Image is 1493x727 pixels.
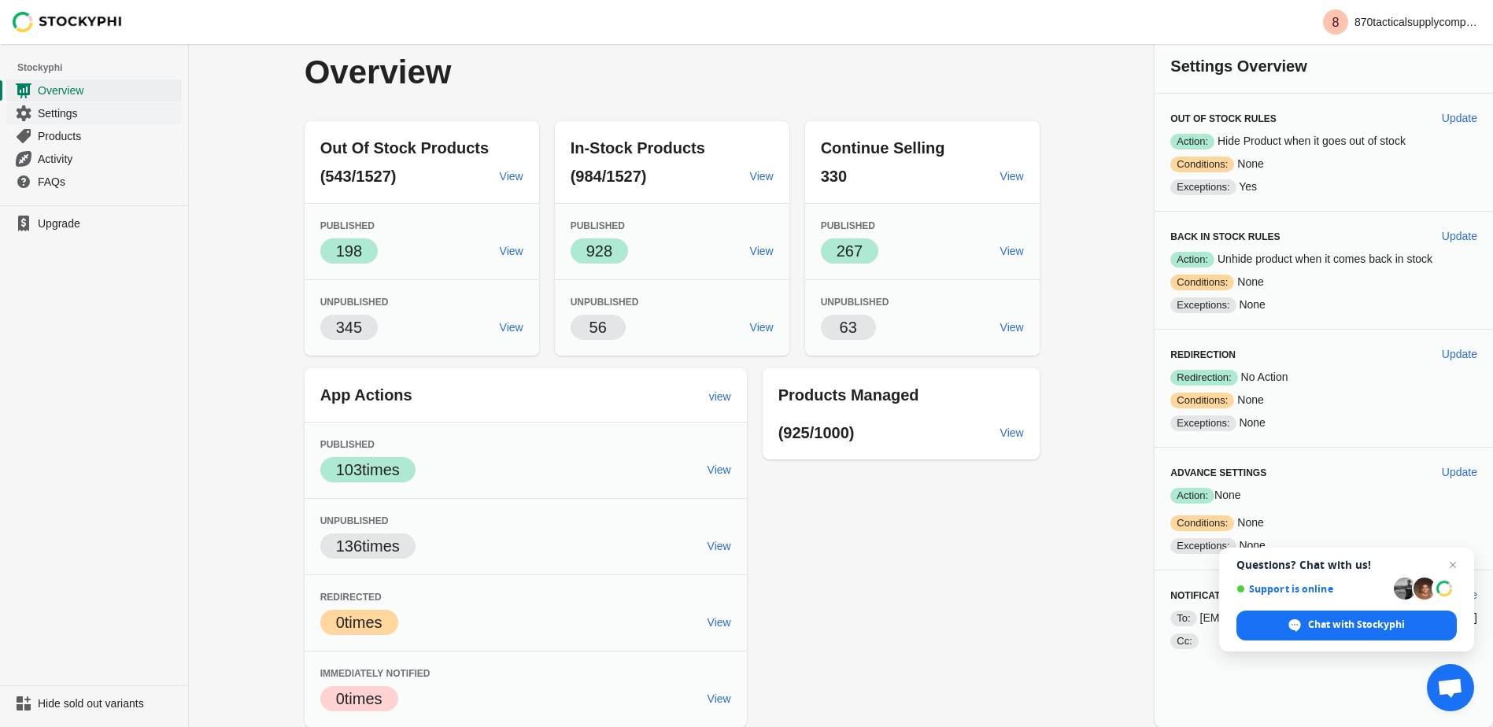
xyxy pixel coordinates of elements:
[493,313,530,341] a: View
[703,382,737,411] a: view
[708,463,731,476] span: View
[701,608,737,637] a: View
[1170,537,1477,554] p: None
[1442,466,1477,478] span: Update
[336,461,400,478] span: 103 times
[1170,589,1429,602] h3: Notification
[1170,515,1234,531] span: Conditions:
[1170,297,1477,313] p: None
[6,212,182,234] a: Upgrade
[1170,415,1477,431] p: None
[1170,538,1236,554] span: Exceptions:
[1236,583,1388,595] span: Support is online
[6,79,182,101] a: Overview
[1170,393,1234,408] span: Conditions:
[589,316,607,338] p: 56
[1170,274,1477,290] p: None
[708,540,731,552] span: View
[701,456,737,484] a: View
[6,147,182,170] a: Activity
[1170,515,1477,531] p: None
[500,170,523,183] span: View
[744,162,780,190] a: View
[1236,611,1457,640] span: Chat with Stockyphi
[500,321,523,334] span: View
[1170,252,1214,268] span: Action:
[778,424,855,441] span: (925/1000)
[1170,179,1236,195] span: Exceptions:
[493,237,530,265] a: View
[336,242,362,260] span: 198
[994,313,1030,341] a: View
[1442,112,1477,124] span: Update
[571,220,625,231] span: Published
[1170,133,1477,149] p: Hide Product when it goes out of stock
[320,139,489,157] span: Out Of Stock Products
[38,105,179,121] span: Settings
[1170,610,1477,626] p: [EMAIL_ADDRESS][PERSON_NAME][DOMAIN_NAME]
[320,220,375,231] span: Published
[336,690,382,707] span: 0 times
[493,162,530,190] a: View
[1170,231,1429,243] h3: Back in Stock Rules
[1170,611,1196,626] span: To:
[1436,458,1484,486] button: Update
[701,685,737,713] a: View
[701,532,737,560] a: View
[750,170,774,183] span: View
[744,237,780,265] a: View
[1170,156,1477,172] p: None
[1170,113,1429,125] h3: Out of Stock Rules
[320,439,375,450] span: Published
[320,592,382,603] span: Redirected
[38,696,179,711] span: Hide sold out variants
[1170,370,1237,386] span: Redirection:
[38,174,179,190] span: FAQs
[1170,415,1236,431] span: Exceptions:
[1236,559,1457,571] span: Questions? Chat with us!
[1436,104,1484,132] button: Update
[708,616,731,629] span: View
[571,168,647,185] span: (984/1527)
[1317,6,1487,38] button: Avatar with initials 8870tacticalsupplycompany
[1000,170,1024,183] span: View
[336,614,382,631] span: 0 times
[1170,134,1214,149] span: Action:
[1170,157,1234,172] span: Conditions:
[1000,426,1024,439] span: View
[1170,467,1429,479] h3: Advance Settings
[1332,16,1340,29] text: 8
[500,245,523,257] span: View
[305,55,739,90] p: Overview
[1427,664,1474,711] a: Open chat
[1170,57,1306,75] span: Settings Overview
[1170,297,1236,313] span: Exceptions:
[1170,488,1214,504] span: Action:
[320,297,389,308] span: Unpublished
[1436,222,1484,250] button: Update
[1170,633,1199,649] span: Cc:
[994,237,1030,265] a: View
[778,386,919,404] span: Products Managed
[750,321,774,334] span: View
[6,170,182,193] a: FAQs
[320,668,431,679] span: Immediately Notified
[336,537,400,555] span: 136 times
[586,242,612,260] span: 928
[320,515,389,526] span: Unpublished
[840,319,857,336] span: 63
[1170,349,1429,361] h3: Redirection
[821,139,945,157] span: Continue Selling
[744,313,780,341] a: View
[1436,340,1484,368] button: Update
[1442,230,1477,242] span: Update
[1000,321,1024,334] span: View
[571,297,639,308] span: Unpublished
[38,151,179,167] span: Activity
[6,692,182,714] a: Hide sold out variants
[1308,618,1405,632] span: Chat with Stockyphi
[837,242,863,260] span: 267
[821,297,889,308] span: Unpublished
[994,162,1030,190] a: View
[1170,179,1477,195] p: Yes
